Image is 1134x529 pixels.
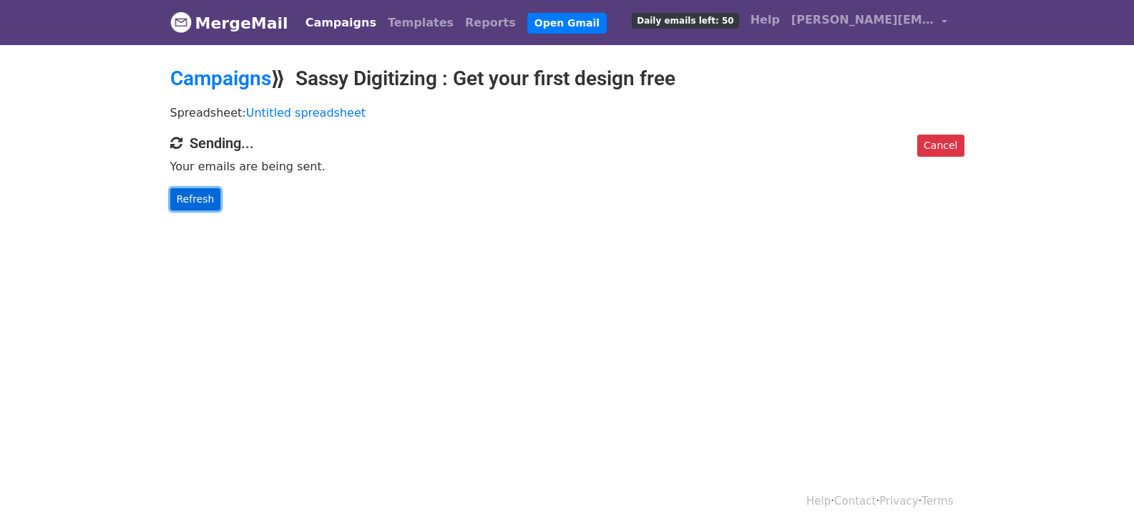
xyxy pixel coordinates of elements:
[170,135,964,152] h4: Sending...
[632,13,738,29] span: Daily emails left: 50
[834,495,876,508] a: Contact
[922,495,953,508] a: Terms
[246,106,366,120] a: Untitled spreadsheet
[786,6,953,39] a: [PERSON_NAME][EMAIL_ADDRESS][DOMAIN_NAME]
[791,11,934,29] span: [PERSON_NAME][EMAIL_ADDRESS][DOMAIN_NAME]
[806,495,831,508] a: Help
[170,67,271,90] a: Campaigns
[527,13,607,34] a: Open Gmail
[170,188,221,210] a: Refresh
[459,9,522,37] a: Reports
[879,495,918,508] a: Privacy
[170,11,192,33] img: MergeMail logo
[626,6,744,34] a: Daily emails left: 50
[745,6,786,34] a: Help
[917,135,964,157] a: Cancel
[170,8,288,38] a: MergeMail
[1062,460,1134,529] iframe: Chat Widget
[300,9,382,37] a: Campaigns
[170,159,964,174] p: Your emails are being sent.
[170,105,964,120] p: Spreadsheet:
[382,9,459,37] a: Templates
[170,67,964,91] h2: ⟫ Sassy Digitizing : Get your first design free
